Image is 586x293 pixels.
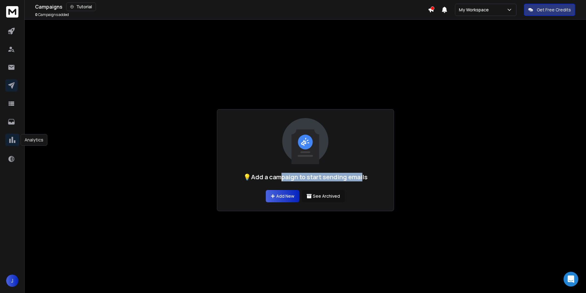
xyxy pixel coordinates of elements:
button: See Archived [302,190,345,202]
p: Campaigns added [35,12,69,17]
button: J [6,275,18,287]
p: Get Free Credits [537,7,571,13]
div: Open Intercom Messenger [564,272,578,287]
button: Get Free Credits [524,4,575,16]
div: Analytics [21,134,47,146]
p: My Workspace [459,7,491,13]
div: Campaigns [35,2,428,11]
span: 0 [35,12,38,17]
h1: 💡Add a campaign to start sending emails [243,173,368,181]
a: Add New [266,190,299,202]
button: Tutorial [66,2,96,11]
